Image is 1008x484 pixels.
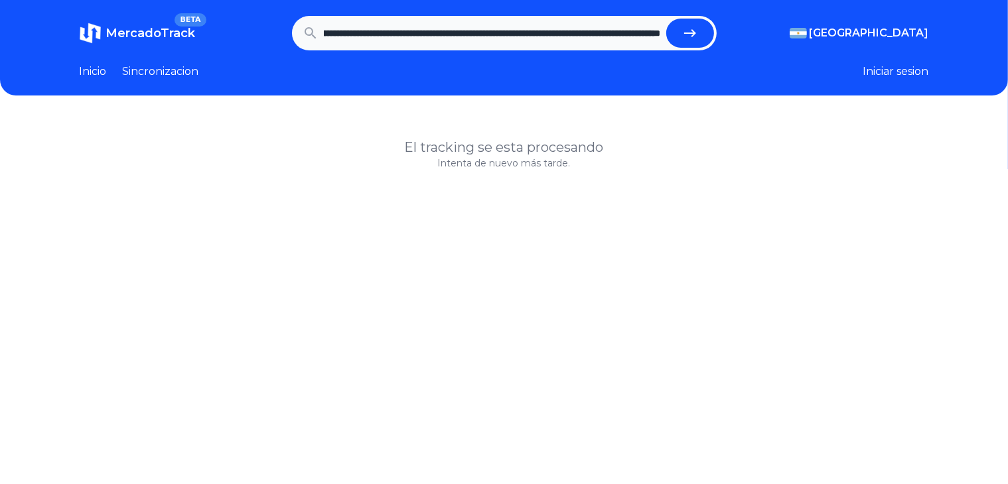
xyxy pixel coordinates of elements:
[790,25,929,41] button: [GEOGRAPHIC_DATA]
[80,23,101,44] img: MercadoTrack
[810,25,929,41] span: [GEOGRAPHIC_DATA]
[80,156,929,170] p: Intenta de nuevo más tarde.
[790,28,807,38] img: Argentina
[80,138,929,156] h1: El tracking se esta procesando
[80,64,107,80] a: Inicio
[106,26,196,40] span: MercadoTrack
[175,13,206,27] span: BETA
[863,64,929,80] button: Iniciar sesion
[123,64,199,80] a: Sincronizacion
[80,23,196,44] a: MercadoTrackBETA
